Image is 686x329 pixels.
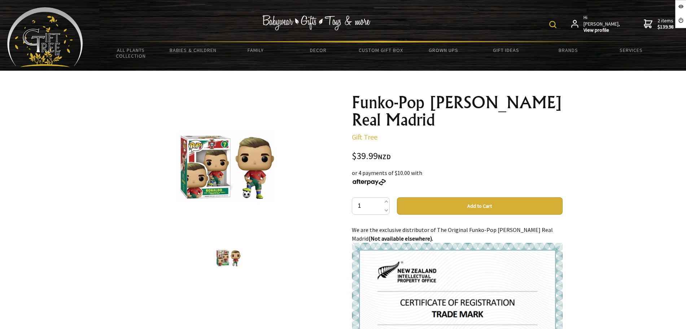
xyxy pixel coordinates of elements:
[657,17,674,30] span: 2 items
[584,27,621,34] strong: View profile
[7,7,83,67] img: Babyware - Gifts - Toys and more...
[100,43,162,63] a: All Plants Collection
[352,179,386,185] img: Afterpay
[214,244,245,271] img: Funko-Pop Cristiano Ronaldo Real Madrid
[571,14,621,34] a: Hi [PERSON_NAME],View profile
[352,168,563,186] div: or 4 payments of $10.00 with
[644,14,674,34] a: 2 items$139.98
[287,43,349,58] a: Decor
[475,43,537,58] a: Gift Ideas
[549,21,556,28] img: product search
[224,43,287,58] a: Family
[169,111,289,217] img: Funko-Pop Cristiano Ronaldo Real Madrid
[352,152,563,161] div: $39.99
[657,24,674,30] strong: $139.98
[378,153,391,161] span: NZD
[350,43,412,58] a: Custom Gift Box
[584,14,621,34] span: Hi [PERSON_NAME],
[412,43,475,58] a: Grown Ups
[537,43,600,58] a: Brands
[352,94,563,128] h1: Funko-Pop [PERSON_NAME] Real Madrid
[397,197,563,215] button: Add to Cart
[352,132,377,141] a: Gift Tree
[262,15,370,30] img: Babywear - Gifts - Toys & more
[600,43,662,58] a: Services
[162,43,224,58] a: Babies & Children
